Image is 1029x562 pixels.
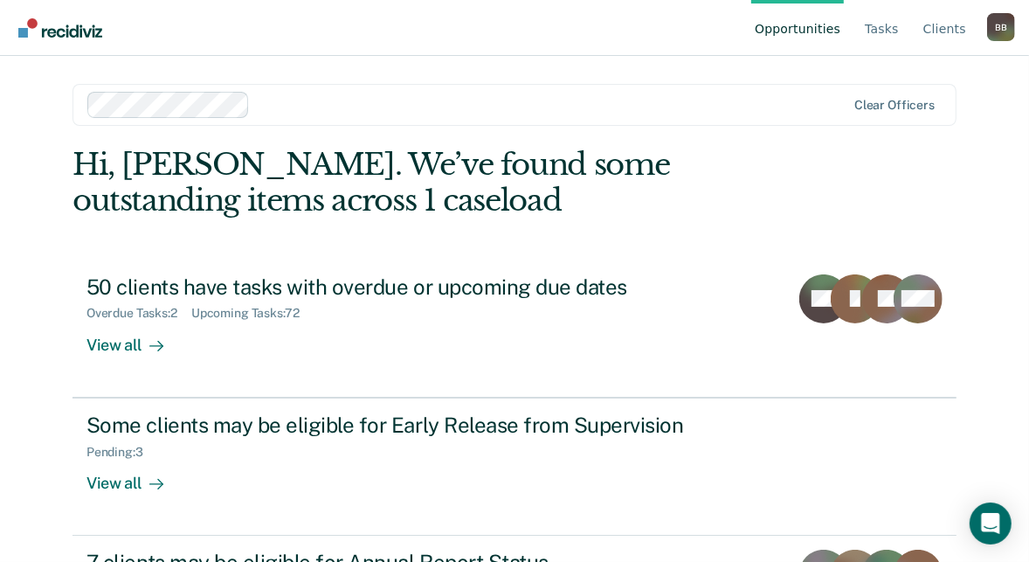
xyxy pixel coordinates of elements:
div: Hi, [PERSON_NAME]. We’ve found some outstanding items across 1 caseload [73,147,780,219]
img: Recidiviz [18,18,102,38]
a: Some clients may be eligible for Early Release from SupervisionPending:3View all [73,398,956,536]
div: Pending : 3 [86,445,157,460]
div: Open Intercom Messenger [970,503,1012,545]
div: B B [987,13,1015,41]
div: Clear officers [854,98,935,113]
div: View all [86,321,184,355]
a: 50 clients have tasks with overdue or upcoming due datesOverdue Tasks:2Upcoming Tasks:72View all [73,260,956,398]
div: Upcoming Tasks : 72 [191,306,314,321]
button: Profile dropdown button [987,13,1015,41]
div: View all [86,459,184,493]
div: 50 clients have tasks with overdue or upcoming due dates [86,274,700,300]
div: Some clients may be eligible for Early Release from Supervision [86,413,700,438]
div: Overdue Tasks : 2 [86,306,191,321]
